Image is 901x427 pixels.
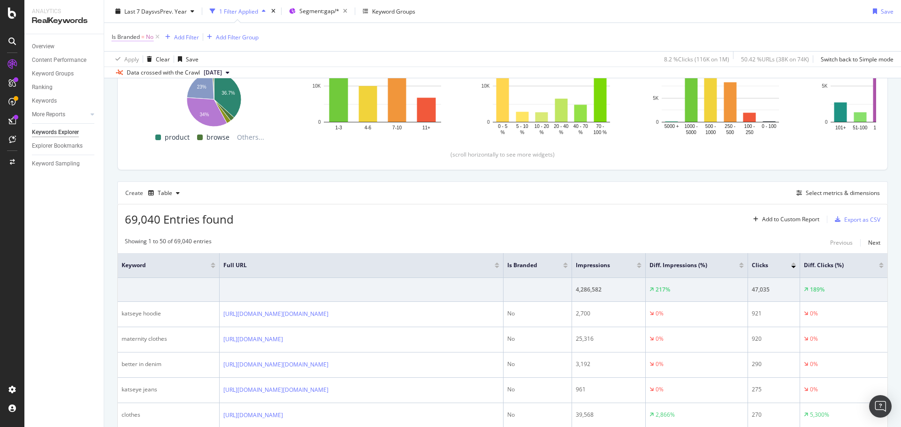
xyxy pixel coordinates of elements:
[186,55,199,63] div: Save
[221,90,235,96] text: 36.7%
[125,211,234,227] span: 69,040 Entries found
[32,110,88,120] a: More Reports
[154,7,187,15] span: vs Prev. Year
[32,110,65,120] div: More Reports
[576,309,641,318] div: 2,700
[487,120,490,125] text: 0
[752,360,796,368] div: 290
[726,130,734,135] text: 500
[793,187,880,199] button: Select metrics & dimensions
[810,385,818,394] div: 0%
[596,124,604,129] text: 70 -
[656,335,664,343] div: 0%
[664,55,729,63] div: 8.2 % Clicks ( 116K on 1M )
[122,360,215,368] div: better in denim
[554,124,569,129] text: 20 - 40
[206,4,269,19] button: 1 Filter Applied
[32,96,57,106] div: Keywords
[868,239,880,247] div: Next
[656,360,664,368] div: 0%
[844,216,880,224] div: Export as CSV
[481,83,490,89] text: 10K
[705,124,716,129] text: 500 -
[821,55,893,63] div: Switch back to Simple mode
[32,82,53,92] div: Ranking
[299,7,339,15] span: Segment: gap/*
[174,52,199,67] button: Save
[869,395,892,418] div: Open Intercom Messenger
[594,130,607,135] text: 100 %
[146,30,153,44] span: No
[313,83,321,89] text: 10K
[206,132,229,143] span: browse
[32,127,97,137] a: Keywords Explorer
[752,309,796,318] div: 921
[507,411,568,419] div: No
[125,237,212,248] div: Showing 1 to 50 of 69,040 entries
[869,4,893,19] button: Save
[32,7,96,15] div: Analytics
[335,125,342,130] text: 1-3
[392,125,402,130] text: 7-10
[752,335,796,343] div: 920
[576,285,641,294] div: 4,286,582
[498,124,507,129] text: 0 - 5
[853,125,868,130] text: 51-100
[422,125,430,130] text: 11+
[825,120,828,125] text: 0
[725,124,735,129] text: 250 -
[478,45,625,136] div: A chart.
[507,261,549,270] span: Is Branded
[810,335,818,343] div: 0%
[124,55,139,63] div: Apply
[127,68,200,77] div: Data crossed with the Crawl
[112,4,198,19] button: Last 7 DaysvsPrev. Year
[223,261,481,270] span: Full URL
[656,285,670,294] div: 217%
[223,385,328,395] a: [URL][DOMAIN_NAME][DOMAIN_NAME]
[203,31,259,43] button: Add Filter Group
[216,33,259,41] div: Add Filter Group
[32,42,54,52] div: Overview
[156,55,170,63] div: Clear
[810,411,829,419] div: 5,300%
[817,52,893,67] button: Switch back to Simple mode
[507,360,568,368] div: No
[653,96,659,101] text: 5K
[873,125,886,130] text: 16-50
[576,411,641,419] div: 39,568
[124,7,154,15] span: Last 7 Days
[112,52,139,67] button: Apply
[200,67,233,78] button: [DATE]
[752,285,796,294] div: 47,035
[219,7,258,15] div: 1 Filter Applied
[143,52,170,67] button: Clear
[746,130,754,135] text: 250
[804,261,865,270] span: Diff. Clicks (%)
[830,237,853,248] button: Previous
[752,411,796,419] div: 270
[881,7,893,15] div: Save
[32,141,97,151] a: Explorer Bookmarks
[32,69,74,79] div: Keyword Groups
[656,309,664,318] div: 0%
[32,159,97,169] a: Keyword Sampling
[576,385,641,394] div: 961
[223,360,328,369] a: [URL][DOMAIN_NAME][DOMAIN_NAME]
[752,385,796,394] div: 275
[507,309,568,318] div: No
[32,96,97,106] a: Keywords
[540,130,544,135] text: %
[269,7,277,16] div: times
[112,33,140,41] span: Is Branded
[122,309,215,318] div: katseye hoodie
[359,4,419,19] button: Keyword Groups
[835,125,846,130] text: 101+
[122,335,215,343] div: maternity clothes
[197,84,206,90] text: 23%
[501,130,505,135] text: %
[309,45,456,136] svg: A chart.
[165,132,190,143] span: product
[32,159,80,169] div: Keyword Sampling
[32,15,96,26] div: RealKeywords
